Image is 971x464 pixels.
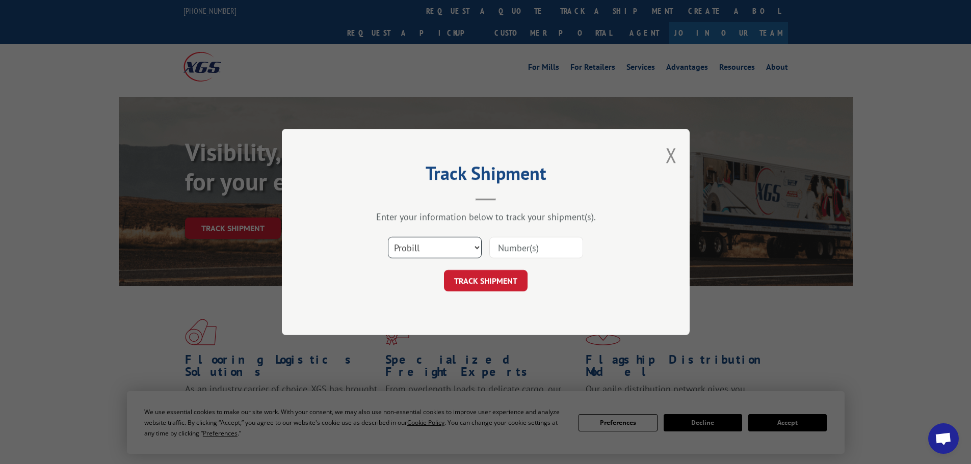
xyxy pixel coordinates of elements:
[333,166,639,185] h2: Track Shipment
[333,211,639,223] div: Enter your information below to track your shipment(s).
[666,142,677,169] button: Close modal
[928,423,959,454] div: Open chat
[444,270,528,291] button: TRACK SHIPMENT
[489,237,583,258] input: Number(s)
